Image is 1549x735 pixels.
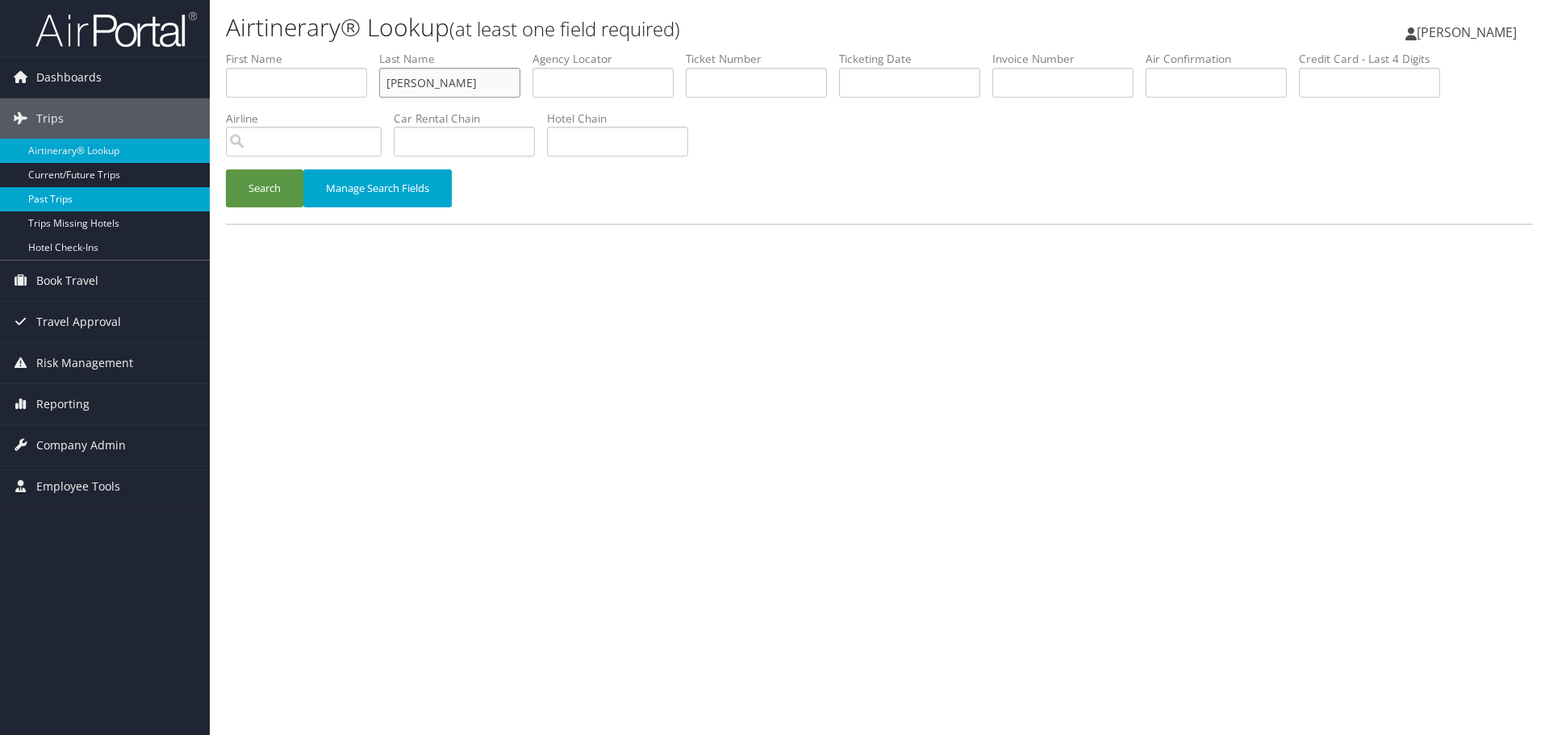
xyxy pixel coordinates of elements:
[35,10,197,48] img: airportal-logo.png
[992,51,1146,67] label: Invoice Number
[1417,23,1517,41] span: [PERSON_NAME]
[394,111,547,127] label: Car Rental Chain
[1405,8,1533,56] a: [PERSON_NAME]
[547,111,700,127] label: Hotel Chain
[532,51,686,67] label: Agency Locator
[36,343,133,383] span: Risk Management
[226,51,379,67] label: First Name
[1146,51,1299,67] label: Air Confirmation
[226,169,303,207] button: Search
[36,261,98,301] span: Book Travel
[839,51,992,67] label: Ticketing Date
[303,169,452,207] button: Manage Search Fields
[226,10,1097,44] h1: Airtinerary® Lookup
[1299,51,1452,67] label: Credit Card - Last 4 Digits
[686,51,839,67] label: Ticket Number
[36,466,120,507] span: Employee Tools
[36,425,126,466] span: Company Admin
[36,384,90,424] span: Reporting
[379,51,532,67] label: Last Name
[36,302,121,342] span: Travel Approval
[226,111,394,127] label: Airline
[36,57,102,98] span: Dashboards
[449,15,680,42] small: (at least one field required)
[36,98,64,139] span: Trips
